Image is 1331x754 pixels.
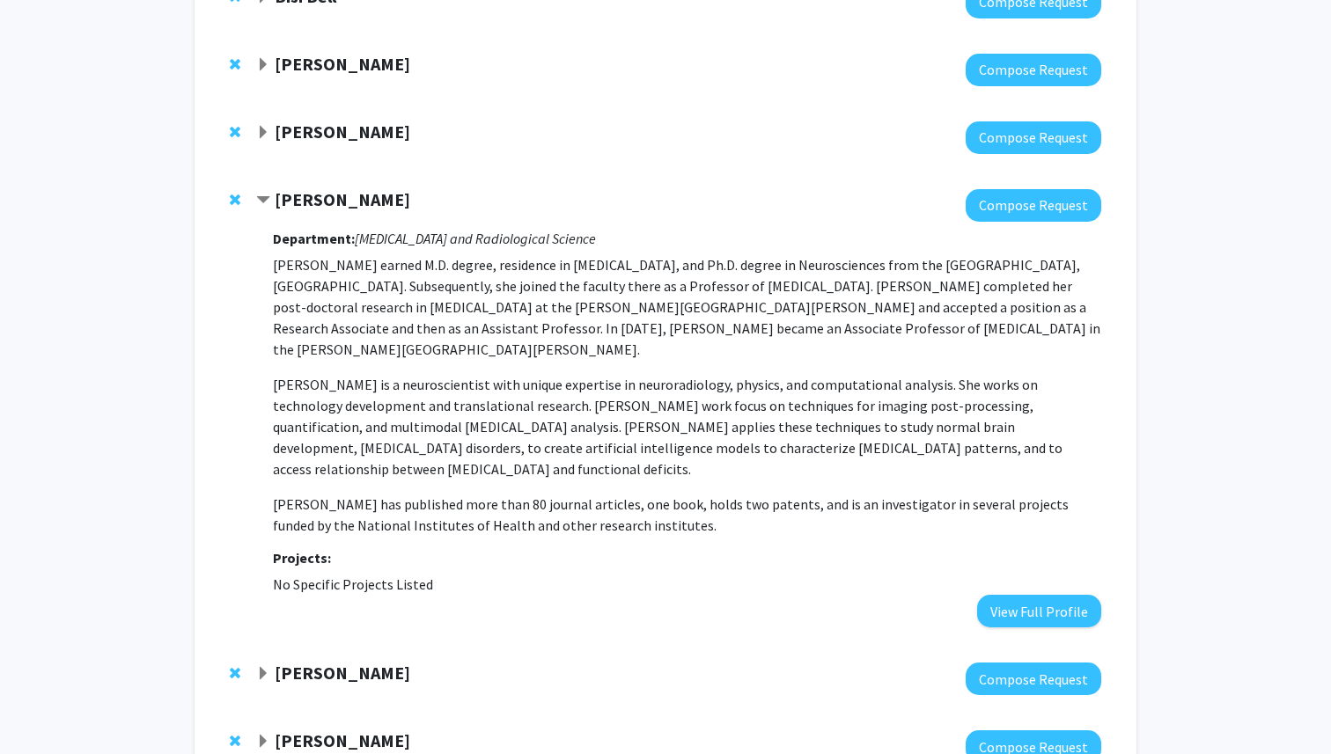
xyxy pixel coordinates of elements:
span: Remove Laura Fayad from bookmarks [230,666,240,680]
button: View Full Profile [977,595,1101,627]
button: Compose Request to Kristine Glunde [966,121,1101,154]
span: Remove Haris Sair from bookmarks [230,734,240,748]
button: Compose Request to Nick Durr [966,54,1101,86]
button: Compose Request to Andreia Faria [966,189,1101,222]
strong: Projects: [273,549,331,567]
strong: [PERSON_NAME] [275,53,410,75]
strong: [PERSON_NAME] [275,729,410,751]
strong: [PERSON_NAME] [275,662,410,684]
i: [MEDICAL_DATA] and Radiological Science [355,230,596,247]
span: Remove Kristine Glunde from bookmarks [230,125,240,139]
button: Compose Request to Laura Fayad [966,662,1101,695]
span: Expand Laura Fayad Bookmark [256,667,270,681]
span: Expand Kristine Glunde Bookmark [256,126,270,140]
p: [PERSON_NAME] has published more than 80 journal articles, one book, holds two patents, and is an... [273,494,1101,536]
span: Expand Nick Durr Bookmark [256,58,270,72]
strong: Department: [273,230,355,247]
span: Contract Andreia Faria Bookmark [256,194,270,208]
span: No Specific Projects Listed [273,575,433,593]
p: [PERSON_NAME] earned M.D. degree, residence in [MEDICAL_DATA], and Ph.D. degree in Neurosciences ... [273,254,1101,360]
span: Remove Andreia Faria from bookmarks [230,193,240,207]
span: Expand Haris Sair Bookmark [256,735,270,749]
span: Remove Nick Durr from bookmarks [230,57,240,71]
p: [PERSON_NAME] is a neuroscientist with unique expertise in neuroradiology, physics, and computati... [273,374,1101,479]
strong: [PERSON_NAME] [275,121,410,143]
iframe: Chat [13,675,75,741]
strong: [PERSON_NAME] [275,188,410,210]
